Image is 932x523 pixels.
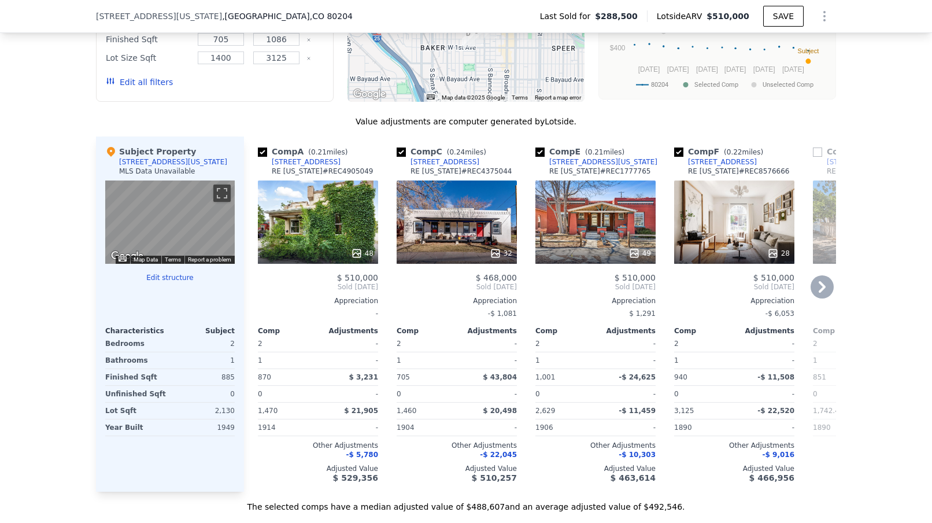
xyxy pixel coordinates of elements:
[459,419,517,436] div: -
[696,65,718,73] text: [DATE]
[318,326,378,336] div: Adjustments
[397,464,517,473] div: Adjusted Value
[674,419,732,436] div: 1890
[595,10,638,22] span: $288,500
[535,340,540,348] span: 2
[535,94,581,101] a: Report a map error
[598,336,656,352] div: -
[258,419,316,436] div: 1914
[674,441,794,450] div: Other Adjustments
[782,65,804,73] text: [DATE]
[767,248,790,259] div: 28
[172,419,235,436] div: 1949
[170,326,235,336] div: Subject
[105,419,168,436] div: Year Built
[737,386,794,402] div: -
[172,336,235,352] div: 2
[753,65,775,73] text: [DATE]
[349,373,378,381] span: $ 3,231
[346,451,378,459] span: -$ 5,780
[813,407,839,415] span: 1,742.4
[106,31,191,47] div: Finished Sqft
[397,282,517,292] span: Sold [DATE]
[610,44,626,52] text: $400
[258,464,378,473] div: Adjusted Value
[719,148,768,156] span: ( miles)
[674,157,757,167] a: [STREET_ADDRESS]
[105,386,168,402] div: Unfinished Sqft
[727,148,742,156] span: 0.22
[694,81,738,89] text: Selected Comp
[512,94,528,101] a: Terms (opens in new tab)
[535,464,656,473] div: Adjusted Value
[397,407,416,415] span: 1,460
[598,352,656,369] div: -
[674,326,734,336] div: Comp
[306,38,311,42] button: Clear
[619,373,656,381] span: -$ 24,625
[397,157,479,167] a: [STREET_ADDRESS]
[350,87,389,102] a: Open this area in Google Maps (opens a new window)
[813,373,826,381] span: 851
[674,282,794,292] span: Sold [DATE]
[763,451,794,459] span: -$ 9,016
[105,336,168,352] div: Bedrooms
[258,326,318,336] div: Comp
[105,326,170,336] div: Characteristics
[442,148,491,156] span: ( miles)
[258,441,378,450] div: Other Adjustments
[549,157,657,167] div: [STREET_ADDRESS][US_STATE]
[598,386,656,402] div: -
[333,473,378,483] span: $ 529,356
[105,403,168,419] div: Lot Sqft
[596,326,656,336] div: Adjustments
[757,373,794,381] span: -$ 11,508
[119,167,195,176] div: MLS Data Unavailable
[598,419,656,436] div: -
[459,352,517,369] div: -
[397,340,401,348] span: 2
[272,167,373,176] div: RE [US_STATE] # REC4905049
[442,94,505,101] span: Map data ©2025 Google
[827,167,929,176] div: RE [US_STATE] # REC9730222
[449,148,465,156] span: 0.24
[737,419,794,436] div: -
[344,407,378,415] span: $ 21,905
[427,94,435,100] button: Keyboard shortcuts
[734,326,794,336] div: Adjustments
[397,296,517,305] div: Appreciation
[188,256,231,263] a: Report a problem
[258,282,378,292] span: Sold [DATE]
[397,146,491,157] div: Comp C
[476,273,517,282] span: $ 468,000
[813,352,871,369] div: 1
[535,296,656,305] div: Appreciation
[397,441,517,450] div: Other Adjustments
[707,12,749,21] span: $510,000
[258,305,378,322] div: -
[827,157,896,167] div: [STREET_ADDRESS]
[674,464,794,473] div: Adjusted Value
[470,25,483,45] div: 120 Cherokee St
[674,296,794,305] div: Appreciation
[674,407,694,415] span: 3,125
[96,492,836,513] div: The selected comps have a median adjusted value of $488,607 and an average adjusted value of $492...
[483,407,517,415] span: $ 20,498
[674,352,732,369] div: 1
[757,407,794,415] span: -$ 22,520
[615,273,656,282] span: $ 510,000
[350,87,389,102] img: Google
[657,10,707,22] span: Lotside ARV
[320,419,378,436] div: -
[258,407,278,415] span: 1,470
[105,369,168,385] div: Finished Sqft
[813,326,873,336] div: Comp
[410,157,479,167] div: [STREET_ADDRESS]
[119,157,227,167] div: [STREET_ADDRESS][US_STATE]
[535,352,593,369] div: 1
[165,256,181,263] a: Terms (opens in new tab)
[540,10,596,22] span: Last Sold for
[105,181,235,264] div: Map
[172,403,235,419] div: 2,130
[535,282,656,292] span: Sold [DATE]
